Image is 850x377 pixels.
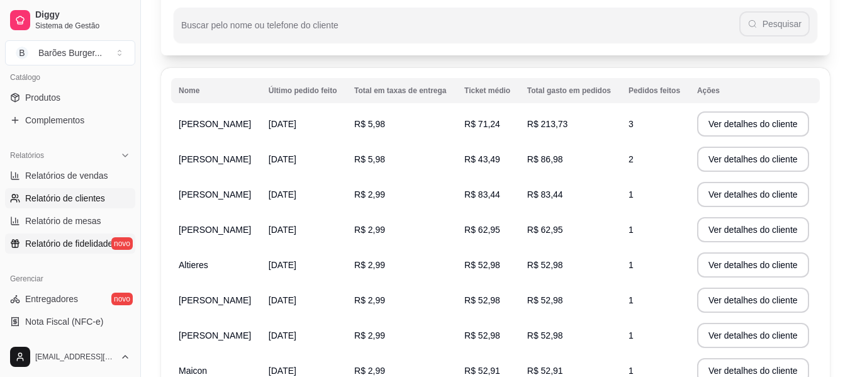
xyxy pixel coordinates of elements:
button: Ver detalhes do cliente [697,147,809,172]
button: Ver detalhes do cliente [697,111,809,137]
button: [EMAIL_ADDRESS][DOMAIN_NAME] [5,342,135,372]
span: R$ 83,44 [464,189,500,200]
span: 1 [629,189,634,200]
a: Entregadoresnovo [5,289,135,309]
span: Relatório de mesas [25,215,101,227]
a: Nota Fiscal (NFC-e) [5,312,135,332]
span: [DATE] [269,366,296,376]
a: Relatório de fidelidadenovo [5,234,135,254]
span: [PERSON_NAME] [179,119,251,129]
span: 3 [629,119,634,129]
span: [PERSON_NAME] [179,330,251,340]
span: Produtos [25,91,60,104]
span: R$ 86,98 [527,154,563,164]
span: [PERSON_NAME] [179,295,251,305]
span: R$ 213,73 [527,119,568,129]
input: Buscar pelo nome ou telefone do cliente [181,24,739,37]
span: 1 [629,295,634,305]
span: [EMAIL_ADDRESS][DOMAIN_NAME] [35,352,115,362]
button: Ver detalhes do cliente [697,288,809,313]
button: Ver detalhes do cliente [697,323,809,348]
th: Nome [171,78,261,103]
span: R$ 43,49 [464,154,500,164]
span: R$ 52,91 [464,366,500,376]
th: Ticket médio [457,78,520,103]
span: [DATE] [269,119,296,129]
span: R$ 2,99 [354,225,385,235]
div: Catálogo [5,67,135,87]
span: R$ 52,98 [527,330,563,340]
span: [DATE] [269,189,296,200]
span: Nota Fiscal (NFC-e) [25,315,103,328]
span: R$ 5,98 [354,154,385,164]
span: R$ 62,95 [464,225,500,235]
span: Relatório de fidelidade [25,237,113,250]
span: B [16,47,28,59]
span: Relatórios [10,150,44,160]
span: [PERSON_NAME] [179,154,251,164]
span: Diggy [35,9,130,21]
span: [PERSON_NAME] [179,189,251,200]
span: 2 [629,154,634,164]
a: Relatório de mesas [5,211,135,231]
span: R$ 62,95 [527,225,563,235]
button: Select a team [5,40,135,65]
th: Ações [690,78,820,103]
button: Ver detalhes do cliente [697,252,809,278]
span: Relatório de clientes [25,192,105,205]
span: [PERSON_NAME] [179,225,251,235]
span: R$ 2,99 [354,330,385,340]
span: R$ 2,99 [354,295,385,305]
span: [DATE] [269,154,296,164]
span: R$ 52,91 [527,366,563,376]
span: R$ 52,98 [527,260,563,270]
span: R$ 2,99 [354,189,385,200]
span: 1 [629,225,634,235]
a: Relatório de clientes [5,188,135,208]
span: Sistema de Gestão [35,21,130,31]
span: [DATE] [269,260,296,270]
th: Total em taxas de entrega [347,78,457,103]
span: R$ 2,99 [354,366,385,376]
span: Relatórios de vendas [25,169,108,182]
span: R$ 2,99 [354,260,385,270]
th: Pedidos feitos [621,78,690,103]
span: Complementos [25,114,84,127]
span: [DATE] [269,330,296,340]
span: R$ 52,98 [464,260,500,270]
span: R$ 83,44 [527,189,563,200]
th: Total gasto em pedidos [520,78,621,103]
div: Gerenciar [5,269,135,289]
th: Último pedido feito [261,78,347,103]
span: R$ 5,98 [354,119,385,129]
span: [DATE] [269,225,296,235]
span: Maicon [179,366,207,376]
span: [DATE] [269,295,296,305]
div: Barões Burger ... [38,47,102,59]
button: Ver detalhes do cliente [697,217,809,242]
span: Altieres [179,260,208,270]
a: Complementos [5,110,135,130]
span: 1 [629,260,634,270]
span: 1 [629,330,634,340]
button: Ver detalhes do cliente [697,182,809,207]
a: Produtos [5,87,135,108]
span: R$ 52,98 [464,330,500,340]
span: 1 [629,366,634,376]
span: R$ 71,24 [464,119,500,129]
span: Entregadores [25,293,78,305]
span: R$ 52,98 [464,295,500,305]
a: DiggySistema de Gestão [5,5,135,35]
a: Controle de caixa [5,334,135,354]
span: R$ 52,98 [527,295,563,305]
a: Relatórios de vendas [5,166,135,186]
